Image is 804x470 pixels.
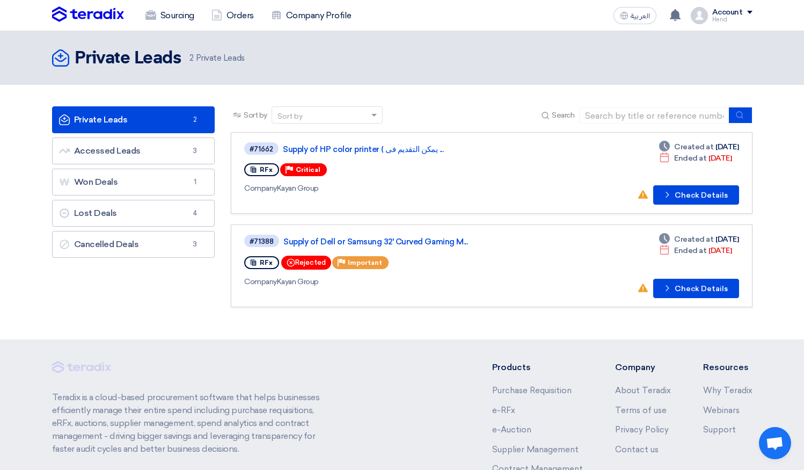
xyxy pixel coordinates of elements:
[52,6,124,23] img: Teradix logo
[52,138,215,164] a: Accessed Leads3
[75,48,181,69] h2: Private Leads
[52,200,215,227] a: Lost Deals4
[244,277,277,286] span: Company
[244,110,267,121] span: Sort by
[674,234,713,245] span: Created at
[653,185,739,205] button: Check Details
[492,406,515,415] a: e-RFx
[674,245,706,256] span: Ended at
[631,12,650,20] span: العربية
[674,153,706,164] span: Ended at
[188,177,201,187] span: 1
[759,427,791,459] div: Open chat
[52,391,332,455] p: Teradix is a cloud-based procurement software that helps businesses efficiently manage their enti...
[712,17,752,23] div: Hend
[260,166,273,173] span: RFx
[188,146,201,156] span: 3
[244,184,277,193] span: Company
[579,107,729,124] input: Search by title or reference number
[492,361,583,374] li: Products
[552,110,574,121] span: Search
[189,52,244,64] span: Private Leads
[188,114,201,125] span: 2
[52,231,215,258] a: Cancelled Deals3
[250,238,274,245] div: #71388
[262,4,360,27] a: Company Profile
[188,239,201,250] span: 3
[244,276,554,287] div: Kayan Group
[615,406,667,415] a: Terms of use
[283,237,552,247] a: Supply of Dell or Samsung 32' Curved Gaming M...
[703,425,736,435] a: Support
[260,259,273,266] span: RFx
[659,141,739,153] div: [DATE]
[615,386,671,395] a: About Teradix
[703,386,752,395] a: Why Teradix
[659,245,732,256] div: [DATE]
[712,8,743,17] div: Account
[296,166,320,173] span: Critical
[52,169,215,196] a: Won Deals1
[615,361,671,374] li: Company
[244,183,553,194] div: Kayan Group
[348,259,382,266] span: Important
[659,153,732,164] div: [DATE]
[691,7,708,24] img: profile_test.png
[277,111,303,122] div: Sort by
[137,4,203,27] a: Sourcing
[703,361,752,374] li: Resources
[52,106,215,133] a: Private Leads2
[492,445,579,454] a: Supplier Management
[188,208,201,219] span: 4
[492,425,531,435] a: e-Auction
[703,406,740,415] a: Webinars
[283,144,551,154] a: Supply of HP color printer ( يمكن التقديم فى ...
[659,234,739,245] div: [DATE]
[250,146,273,153] div: #71662
[674,141,713,153] span: Created at
[615,425,669,435] a: Privacy Policy
[613,7,656,24] button: العربية
[281,256,331,270] div: Rejected
[615,445,659,454] a: Contact us
[203,4,262,27] a: Orders
[492,386,572,395] a: Purchase Requisition
[189,53,194,63] span: 2
[653,279,739,298] button: Check Details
